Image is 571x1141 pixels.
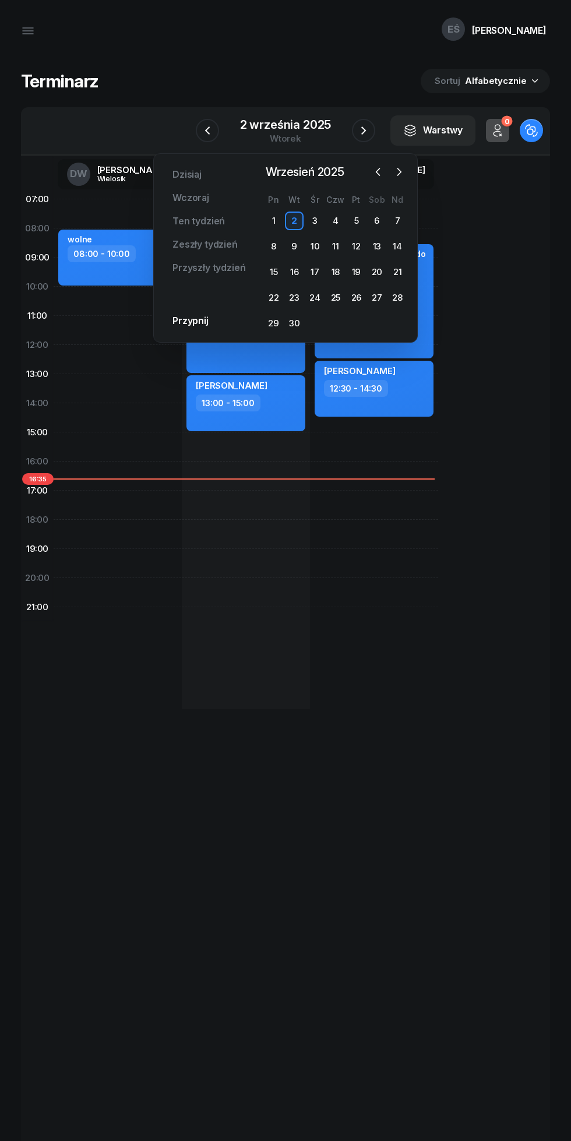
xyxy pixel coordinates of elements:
[163,233,247,256] a: Zeszły tydzień
[265,237,283,256] div: 8
[324,380,388,397] div: 12:30 - 14:30
[368,263,386,281] div: 20
[368,212,386,230] div: 6
[261,163,349,181] span: Wrzesień 2025
[70,169,87,179] span: DW
[368,237,386,256] div: 13
[265,314,283,333] div: 29
[21,564,54,593] div: 20:00
[240,134,332,143] div: wtorek
[465,75,527,86] span: Alfabetycznie
[388,212,407,230] div: 7
[97,165,169,174] div: [PERSON_NAME]
[403,123,463,138] div: Warstwy
[435,73,463,89] span: Sortuj
[21,185,54,214] div: 07:00
[388,237,407,256] div: 14
[325,195,346,205] div: Czw
[285,237,304,256] div: 9
[163,309,218,333] a: Przypnij
[21,301,54,330] div: 11:00
[324,365,396,376] span: [PERSON_NAME]
[21,447,54,476] div: 16:00
[486,119,509,142] button: 0
[366,195,387,205] div: Sob
[347,288,365,307] div: 26
[163,186,218,210] a: Wczoraj
[306,288,325,307] div: 24
[21,214,54,243] div: 08:00
[346,195,366,205] div: Pt
[368,288,386,307] div: 27
[68,245,136,262] div: 08:00 - 10:00
[22,473,54,485] span: 16:35
[306,263,325,281] div: 17
[21,272,54,301] div: 10:00
[285,314,304,333] div: 30
[263,195,284,205] div: Pn
[347,237,365,256] div: 12
[97,175,153,182] div: Wielosik
[347,263,365,281] div: 19
[447,24,460,34] span: EŚ
[501,116,512,127] div: 0
[58,159,178,189] a: DW[PERSON_NAME]Wielosik
[472,26,547,35] div: [PERSON_NAME]
[163,256,255,280] a: Przyszły tydzień
[265,212,283,230] div: 1
[196,395,260,411] div: 13:00 - 15:00
[21,418,54,447] div: 15:00
[388,263,407,281] div: 21
[21,71,98,91] h1: Terminarz
[421,69,550,93] button: Sortuj Alfabetycznie
[265,263,283,281] div: 15
[388,288,407,307] div: 28
[163,163,211,186] a: Dzisiaj
[21,389,54,418] div: 14:00
[387,195,408,205] div: Nd
[21,534,54,564] div: 19:00
[390,115,475,146] button: Warstwy
[347,212,365,230] div: 5
[21,243,54,272] div: 09:00
[21,505,54,534] div: 18:00
[305,195,325,205] div: Śr
[285,288,304,307] div: 23
[326,288,345,307] div: 25
[284,195,304,205] div: Wt
[21,593,54,622] div: 21:00
[21,330,54,360] div: 12:00
[306,237,325,256] div: 10
[21,476,54,505] div: 17:00
[21,360,54,389] div: 13:00
[163,210,234,233] a: Ten tydzień
[285,212,304,230] div: 2
[196,380,267,391] span: [PERSON_NAME]
[326,237,345,256] div: 11
[68,234,92,244] div: wolne
[326,212,345,230] div: 4
[306,212,325,230] div: 3
[240,119,332,131] div: 2 września 2025
[285,263,304,281] div: 16
[265,288,283,307] div: 22
[326,263,345,281] div: 18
